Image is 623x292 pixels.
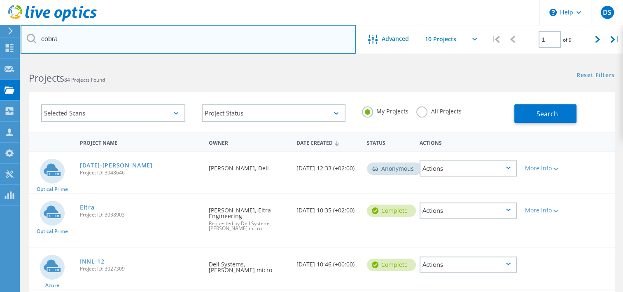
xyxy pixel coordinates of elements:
div: Project Name [76,134,205,150]
a: Eltra [80,205,95,210]
div: Dell Systems, [PERSON_NAME] micro [205,248,292,281]
label: All Projects [416,106,461,114]
div: Status [363,134,415,150]
span: Azure [45,283,59,288]
div: Date Created [292,134,363,150]
div: Project Status [202,104,346,122]
div: [PERSON_NAME], Dell [205,152,292,179]
div: More Info [525,165,564,171]
span: DS [603,9,611,16]
div: Anonymous [367,162,422,175]
span: Project ID: 3027309 [80,266,201,271]
a: Reset Filters [576,72,615,79]
div: [DATE] 12:33 (+02:00) [292,152,363,179]
span: Advanced [382,36,409,42]
b: Projects [29,71,64,85]
a: INNL-12 [80,259,105,264]
span: of 9 [563,36,572,43]
div: Actions [420,257,517,273]
span: 84 Projects Found [64,76,105,83]
div: Actions [415,134,521,150]
span: Optical Prime [37,187,68,192]
div: [DATE] 10:35 (+02:00) [292,194,363,221]
div: [PERSON_NAME], Eltra Engineering [205,194,292,239]
div: Complete [367,205,416,217]
button: Search [514,104,576,123]
span: Optical Prime [37,229,68,234]
svg: \n [549,9,557,16]
span: Project ID: 3038903 [80,212,201,217]
div: Actions [420,203,517,219]
div: | [487,25,504,54]
label: My Projects [362,106,408,114]
input: Search projects by name, owner, ID, company, etc [21,25,356,54]
div: Complete [367,259,416,271]
div: More Info [525,207,564,213]
div: Selected Scans [41,104,185,122]
div: Actions [420,160,517,177]
div: Owner [205,134,292,150]
div: [DATE] 10:46 (+00:00) [292,248,363,276]
span: Search [537,109,558,118]
a: [DATE]-[PERSON_NAME] [80,162,153,168]
div: | [606,25,623,54]
a: Live Optics Dashboard [8,17,97,23]
span: Project ID: 3048646 [80,170,201,175]
span: Requested by Dell Systems, [PERSON_NAME] micro [209,221,288,231]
